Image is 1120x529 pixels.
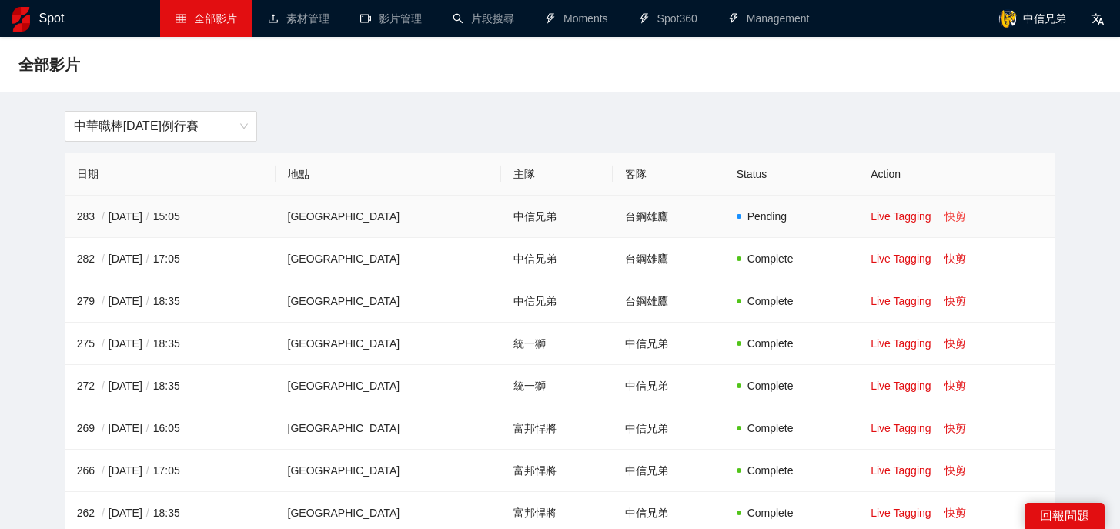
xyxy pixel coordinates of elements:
div: 回報問題 [1025,503,1105,529]
span: / [142,295,153,307]
td: 統一獅 [501,323,613,365]
a: Live Tagging [871,507,931,519]
span: 全部影片 [18,52,80,77]
span: Complete [747,507,794,519]
th: 主隊 [501,153,613,196]
span: Complete [747,337,794,350]
span: / [98,422,109,434]
a: Live Tagging [871,422,931,434]
span: Complete [747,380,794,392]
td: 中信兄弟 [613,407,724,450]
td: 279 [DATE] 18:35 [65,280,276,323]
a: 快剪 [944,422,966,434]
span: / [142,380,153,392]
a: upload素材管理 [268,12,329,25]
span: / [98,210,109,223]
a: thunderboltMoments [545,12,608,25]
td: 富邦悍將 [501,407,613,450]
a: thunderboltSpot360 [639,12,697,25]
span: Complete [747,295,794,307]
a: Live Tagging [871,464,931,477]
td: 中信兄弟 [501,280,613,323]
td: 282 [DATE] 17:05 [65,238,276,280]
span: / [142,422,153,434]
td: [GEOGRAPHIC_DATA] [276,238,501,280]
a: Live Tagging [871,210,931,223]
span: / [98,464,109,477]
span: table [176,13,186,24]
a: Live Tagging [871,295,931,307]
td: 中信兄弟 [613,323,724,365]
span: Complete [747,464,794,477]
td: 中信兄弟 [613,450,724,492]
span: 全部影片 [194,12,237,25]
td: 272 [DATE] 18:35 [65,365,276,407]
td: 台鋼雄鷹 [613,280,724,323]
td: [GEOGRAPHIC_DATA] [276,196,501,238]
span: / [98,253,109,265]
th: 地點 [276,153,501,196]
td: [GEOGRAPHIC_DATA] [276,450,501,492]
span: 中華職棒36年例行賽 [74,112,248,141]
a: Live Tagging [871,337,931,350]
td: 中信兄弟 [613,365,724,407]
th: 客隊 [613,153,724,196]
td: 統一獅 [501,365,613,407]
td: 275 [DATE] 18:35 [65,323,276,365]
span: Complete [747,422,794,434]
a: video-camera影片管理 [360,12,422,25]
th: Status [724,153,859,196]
span: / [98,380,109,392]
a: 快剪 [944,253,966,265]
td: [GEOGRAPHIC_DATA] [276,323,501,365]
span: Complete [747,253,794,265]
span: / [98,507,109,519]
a: 快剪 [944,337,966,350]
a: search片段搜尋 [453,12,514,25]
a: 快剪 [944,380,966,392]
a: Live Tagging [871,253,931,265]
td: 台鋼雄鷹 [613,196,724,238]
a: Live Tagging [871,380,931,392]
th: 日期 [65,153,276,196]
td: [GEOGRAPHIC_DATA] [276,365,501,407]
span: / [142,337,153,350]
span: / [142,464,153,477]
span: / [142,253,153,265]
td: 中信兄弟 [501,238,613,280]
td: 283 [DATE] 15:05 [65,196,276,238]
span: / [98,337,109,350]
td: 富邦悍將 [501,450,613,492]
img: avatar [998,9,1017,28]
a: 快剪 [944,295,966,307]
th: Action [858,153,1055,196]
td: [GEOGRAPHIC_DATA] [276,280,501,323]
a: 快剪 [944,507,966,519]
span: / [142,507,153,519]
img: logo [12,7,30,32]
td: 266 [DATE] 17:05 [65,450,276,492]
td: 中信兄弟 [501,196,613,238]
a: 快剪 [944,210,966,223]
td: 台鋼雄鷹 [613,238,724,280]
span: / [98,295,109,307]
span: / [142,210,153,223]
span: Pending [747,210,787,223]
td: [GEOGRAPHIC_DATA] [276,407,501,450]
a: 快剪 [944,464,966,477]
td: 269 [DATE] 16:05 [65,407,276,450]
a: thunderboltManagement [728,12,810,25]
